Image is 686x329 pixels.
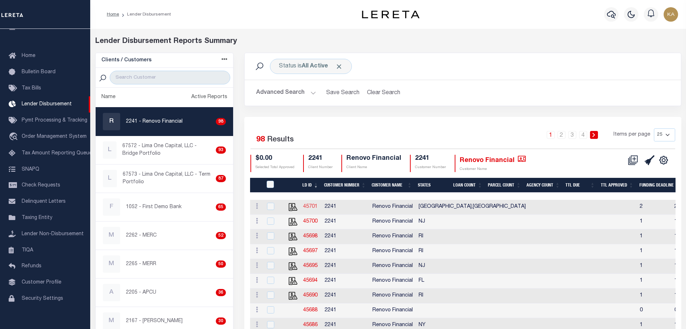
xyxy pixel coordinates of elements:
a: M2265 - MERR50 [96,250,233,278]
div: 30 [216,317,226,325]
td: 2241 [322,244,370,259]
span: Taxing Entity [22,215,52,220]
li: Lender Disbursement [119,11,171,18]
a: 45688 [303,308,318,313]
th: Funding Deadline: activate to sort column ascending [637,178,683,193]
td: NJ [416,215,637,229]
span: 98 [256,136,265,144]
a: 45701 [303,204,318,209]
p: 2205 - APCU [126,289,156,297]
label: Results [267,134,294,146]
a: M2262 - MERC52 [96,221,233,250]
td: Renovo Financial [370,200,416,215]
a: 45686 [303,323,318,328]
td: 2241 [322,200,370,215]
a: 4 [579,131,587,139]
div: M [103,255,120,273]
td: 2241 [322,229,370,244]
td: 2241 [322,289,370,303]
th: Customer Name: activate to sort column ascending [369,178,415,193]
a: 45700 [303,219,318,224]
div: 36 [216,289,226,296]
a: 3 [568,131,576,139]
span: Click to Remove [335,63,343,70]
span: Bulletin Board [22,70,56,75]
th: Parcel Count: activate to sort column ascending [485,178,524,193]
h4: Renovo Financial [346,155,401,163]
th: Ttl Due: activate to sort column ascending [563,178,598,193]
h4: Renovo Financial [460,155,526,164]
div: 98 [216,118,226,125]
td: RI [416,289,637,303]
th: Ttl Approved: activate to sort column ascending [598,178,637,193]
p: 2262 - MERC [126,232,157,240]
p: Customer Name [460,167,526,172]
th: LD ID: activate to sort column ascending [300,178,321,193]
td: RI [416,244,637,259]
td: 2241 [322,259,370,274]
td: Renovo Financial [370,289,416,303]
a: 45695 [303,263,318,268]
th: Agency Count: activate to sort column ascending [524,178,563,193]
td: 2241 [322,274,370,289]
td: 1 [637,289,672,303]
td: Renovo Financial [370,244,416,259]
a: 1 [547,131,555,139]
button: Advanced Search [256,86,316,100]
a: Home [107,12,119,17]
i: travel_explore [9,132,20,142]
a: A2205 - APCU36 [96,278,233,307]
td: Renovo Financial [370,215,416,229]
p: 1052 - First Demo Bank [126,203,182,211]
th: Customer Number: activate to sort column ascending [321,178,369,193]
a: 2 [558,131,565,139]
span: Lender Non-Disbursement [22,232,84,237]
span: TIQA [22,247,33,253]
img: logo-dark.svg [362,10,420,18]
div: F [103,198,120,216]
span: Pymt Processing & Tracking [22,118,87,123]
p: 67573 - Lima One Capital, LLC - Term Portfolio [123,171,213,186]
td: 1 [637,215,672,229]
a: L67573 - Lima One Capital, LLC - Term Portfolio87 [96,164,233,193]
td: 2 [637,200,672,215]
p: 2167 - [PERSON_NAME] [126,317,183,325]
span: Items per page [613,131,650,139]
td: 1 [637,259,672,274]
td: 2241 [322,215,370,229]
span: Check Requests [22,183,60,188]
p: 2265 - MERR [126,260,156,268]
button: Clear Search [364,86,403,100]
a: L67572 - Lima One Capital, LLC - Bridge Portfolio93 [96,136,233,164]
div: L [103,141,117,159]
p: Selected Total Approved [255,165,294,170]
h4: 2241 [415,155,446,163]
p: Client Number [308,165,333,170]
input: Search Customer [110,71,230,84]
span: Home [22,53,35,58]
h4: $0.00 [255,155,294,163]
span: Tax Bills [22,86,41,91]
p: 2241 - Renovo Financial [126,118,183,126]
a: 45694 [303,278,318,283]
p: Customer Number [415,165,446,170]
th: States [415,178,451,193]
a: R2241 - Renovo Financial98 [96,108,233,136]
span: Order Management System [22,134,87,139]
div: 93 [216,146,226,154]
div: A [103,284,120,301]
span: Delinquent Letters [22,199,66,204]
span: Security Settings [22,296,63,301]
button: Save Search [322,86,364,100]
a: 45697 [303,249,318,254]
div: Active Reports [191,93,227,101]
div: 50 [216,260,226,268]
span: Refunds [22,264,41,269]
img: svg+xml;base64,PHN2ZyB4bWxucz0iaHR0cDovL3d3dy53My5vcmcvMjAwMC9zdmciIHBvaW50ZXItZXZlbnRzPSJub25lIi... [664,7,678,22]
a: F1052 - First Demo Bank65 [96,193,233,221]
td: Renovo Financial [370,303,416,318]
h5: Clients / Customers [101,57,152,63]
span: Customer Profile [22,280,61,285]
td: Renovo Financial [370,259,416,274]
p: 67572 - Lima One Capital, LLC - Bridge Portfolio [122,142,213,158]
